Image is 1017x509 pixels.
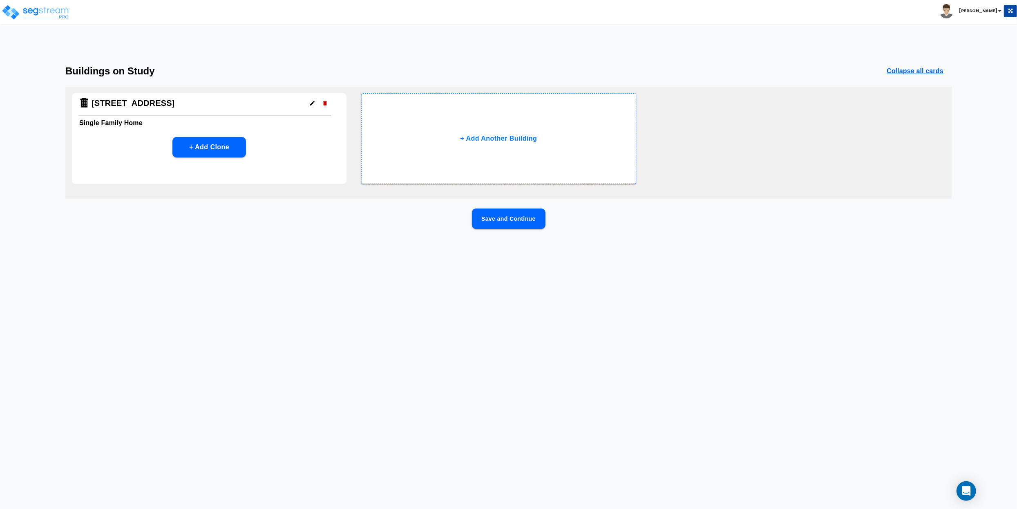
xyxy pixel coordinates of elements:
b: [PERSON_NAME] [959,8,997,14]
p: Collapse all cards [887,66,943,76]
button: Save and Continue [472,209,545,229]
img: logo_pro_r.png [1,4,71,20]
button: + Add Clone [172,137,246,157]
div: Open Intercom Messenger [957,481,976,501]
h4: [STREET_ADDRESS] [92,98,175,108]
button: + Add Another Building [361,93,636,184]
h3: Buildings on Study [65,65,155,77]
img: avatar.png [939,4,954,18]
h6: Single Family Home [79,117,339,129]
img: Building Icon [78,97,90,109]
